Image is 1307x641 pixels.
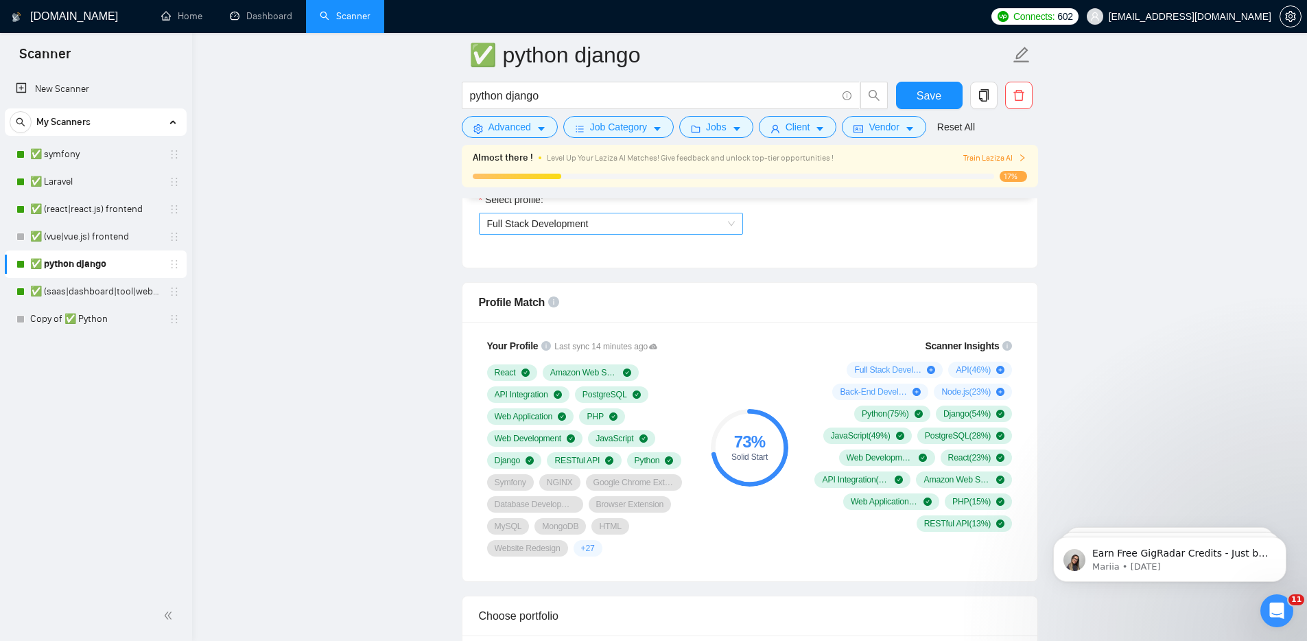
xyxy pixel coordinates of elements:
span: check-circle [605,456,613,465]
span: search [10,117,31,127]
span: bars [575,124,585,134]
span: check-circle [639,434,648,443]
span: Web Development [495,433,562,444]
button: userClientcaret-down [759,116,837,138]
span: plus-circle [996,388,1004,396]
span: double-left [163,609,177,622]
span: holder [169,286,180,297]
span: caret-down [537,124,546,134]
span: check-circle [567,434,575,443]
span: check-circle [633,391,641,399]
span: Python [635,455,660,466]
span: React ( 23 %) [948,452,991,463]
li: New Scanner [5,75,187,103]
a: ✅ (react|react.js) frontend [30,196,161,223]
span: Jobs [706,119,727,135]
span: check-circle [996,432,1004,440]
iframe: Intercom notifications message [1033,508,1307,604]
span: Browser Extension [596,499,664,510]
span: folder [691,124,700,134]
span: RESTful API ( 13 %) [924,518,991,529]
span: Advanced [488,119,531,135]
span: Your Profile [487,340,539,351]
a: homeHome [161,10,202,22]
span: Back-End Development ( 25 %) [840,386,907,397]
button: search [10,111,32,133]
span: 17% [1000,171,1027,182]
span: Node.js ( 23 %) [941,386,991,397]
span: holder [169,314,180,325]
span: PostgreSQL ( 28 %) [925,430,991,441]
button: search [860,82,888,109]
span: search [861,89,887,102]
span: setting [473,124,483,134]
span: user [770,124,780,134]
span: check-circle [558,412,566,421]
span: check-circle [996,498,1004,506]
input: Search Freelance Jobs... [470,87,836,104]
span: check-circle [623,369,631,377]
span: 602 [1057,9,1072,24]
span: Level Up Your Laziza AI Matches! Give feedback and unlock top-tier opportunities ! [547,153,834,163]
span: API ( 46 %) [956,364,991,375]
span: check-circle [521,369,530,377]
span: holder [169,259,180,270]
a: ✅ (vue|vue.js) frontend [30,223,161,250]
span: check-circle [996,410,1004,418]
span: Amazon Web Services [550,367,617,378]
span: RESTful API [554,455,600,466]
button: settingAdvancedcaret-down [462,116,558,138]
span: Web Application ( 20 %) [851,496,918,507]
span: check-circle [895,476,903,484]
span: Job Category [590,119,647,135]
span: caret-down [652,124,662,134]
span: HTML [599,521,622,532]
a: ✅ (saas|dashboard|tool|web app|platform) ai developer [30,278,161,305]
a: New Scanner [16,75,176,103]
span: Website Redesign [495,543,561,554]
span: API Integration ( 20 %) [822,474,889,485]
span: Almost there ! [473,150,533,165]
span: delete [1006,89,1032,102]
span: PHP [587,411,604,422]
span: Google Chrome Extension [593,477,674,488]
span: Last sync 14 minutes ago [554,340,657,353]
button: barsJob Categorycaret-down [563,116,674,138]
button: idcardVendorcaret-down [842,116,926,138]
span: check-circle [609,412,617,421]
span: check-circle [554,391,562,399]
span: copy [971,89,997,102]
span: Connects: [1013,9,1055,24]
span: Django ( 54 %) [943,408,991,419]
span: check-circle [526,456,534,465]
span: check-circle [996,476,1004,484]
span: info-circle [548,296,559,307]
span: plus-circle [912,388,921,396]
span: idcard [853,124,863,134]
a: ✅ python django [30,250,161,278]
span: caret-down [815,124,825,134]
span: PostgreSQL [582,389,627,400]
span: holder [169,231,180,242]
span: Amazon Web Services ( 20 %) [923,474,991,485]
input: Scanner name... [469,38,1010,72]
span: Select profile: [485,192,543,207]
span: check-circle [896,432,904,440]
span: MongoDB [542,521,578,532]
span: Python ( 75 %) [862,408,909,419]
span: holder [169,176,180,187]
span: Full Stack Development [487,218,589,229]
button: delete [1005,82,1033,109]
a: dashboardDashboard [230,10,292,22]
a: ✅ Laravel [30,168,161,196]
button: Train Laziza AI [963,152,1026,165]
span: info-circle [541,341,551,351]
span: edit [1013,46,1031,64]
span: Scanner Insights [925,341,999,351]
div: 73 % [711,434,788,450]
iframe: Intercom live chat [1260,594,1293,627]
